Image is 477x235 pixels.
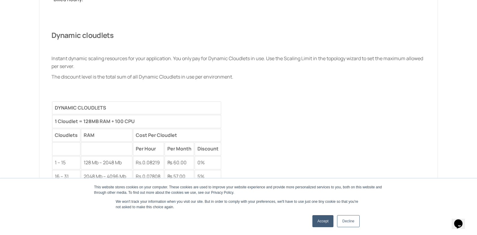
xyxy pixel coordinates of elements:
td: 128 Mb – 2048 Mb [81,156,132,169]
td: 1 Cloudlet = 128MB RAM + 100 CPU [52,115,221,128]
th: DYNAMIC CLOUDLETS [52,101,221,115]
p: Instant dynamic scaling resources for your application. You only pay for Dynamic Cloudlets in use... [51,55,426,70]
td: Cloudlets [52,129,80,142]
td: Cost Per Cloudlet [133,129,221,142]
td: 0% [195,156,221,169]
iframe: chat widget [452,211,471,229]
td: 5% [195,170,221,183]
td: 2048 Mb – 4096 Mb [81,170,132,183]
p: The discount level is the total sum of all Dynamic Cloudlets in use per environment. [51,73,426,81]
td: Rs. [133,156,164,169]
span: Dynamic cloudlets [51,30,113,40]
td: ₨ 57.00 [165,170,194,183]
td: ₨ 60.00 [165,156,194,169]
p: We won't track your information when you visit our site. But in order to comply with your prefere... [116,199,361,210]
td: Per Hour [133,142,164,156]
span: 0.07808 [142,173,160,180]
a: Decline [337,215,359,227]
a: Accept [312,215,334,227]
td: Discount [195,142,221,156]
td: RAM [81,129,132,142]
td: Rs. [133,170,164,183]
div: This website stores cookies on your computer. These cookies are used to improve your website expe... [94,184,383,195]
td: 16 – 31 [52,170,80,183]
td: Per Month [165,142,194,156]
td: 1 – 15 [52,156,80,169]
span: 0.08219 [142,159,160,166]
